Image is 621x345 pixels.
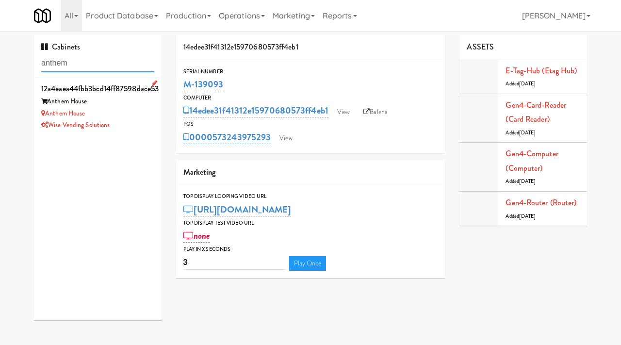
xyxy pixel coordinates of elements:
[519,129,536,136] span: [DATE]
[506,178,536,185] span: Added
[506,129,536,136] span: Added
[183,67,438,77] div: Serial Number
[506,213,536,220] span: Added
[34,78,162,135] li: 12a4eaea44fbb3bcd14ff87598dace53Anthem House Anthem HouseWise Vending Solutions
[183,229,210,243] a: none
[359,105,392,119] a: Balena
[183,93,438,103] div: Computer
[41,41,80,52] span: Cabinets
[34,7,51,24] img: Micromart
[183,218,438,228] div: Top Display Test Video Url
[519,80,536,87] span: [DATE]
[41,109,85,118] a: Anthem House
[41,96,154,108] div: Anthem House
[183,192,438,201] div: Top Display Looping Video Url
[183,166,216,178] span: Marketing
[467,41,494,52] span: ASSETS
[41,120,110,130] a: Wise Vending Solutions
[332,105,355,119] a: View
[183,119,438,129] div: POS
[41,82,154,96] div: 12a4eaea44fbb3bcd14ff87598dace53
[183,131,271,144] a: 0000573243975293
[183,78,224,91] a: M-139093
[275,131,297,146] a: View
[506,65,577,76] a: E-tag-hub (Etag Hub)
[183,203,292,216] a: [URL][DOMAIN_NAME]
[506,148,558,174] a: Gen4-computer (Computer)
[176,35,445,60] div: 14edee31f41312e15970680573ff4eb1
[183,245,438,254] div: Play in X seconds
[519,178,536,185] span: [DATE]
[506,99,566,125] a: Gen4-card-reader (Card Reader)
[519,213,536,220] span: [DATE]
[506,197,576,208] a: Gen4-router (Router)
[289,256,327,271] a: Play Once
[41,54,154,72] input: Search cabinets
[506,80,536,87] span: Added
[183,104,328,117] a: 14edee31f41312e15970680573ff4eb1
